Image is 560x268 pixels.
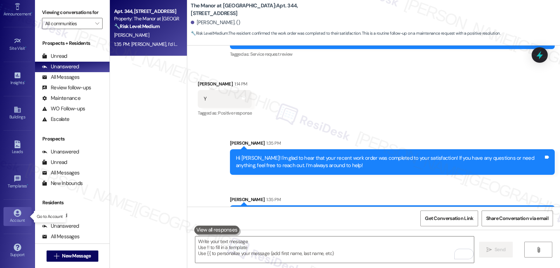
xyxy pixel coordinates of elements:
div: New Inbounds [42,180,83,187]
input: All communities [45,18,91,29]
a: Support [3,241,31,260]
div: Unread [42,53,67,60]
div: Prospects [35,135,110,143]
div: Property: The Manor at [GEOGRAPHIC_DATA] [114,15,179,22]
a: Leads [3,138,31,157]
span: • [27,183,28,187]
div: 1:35 PM [265,139,280,147]
div: Unanswered [42,148,79,156]
div: 1:14 PM [233,80,247,88]
div: Escalate [42,116,69,123]
a: Templates • [3,173,31,192]
i:  [54,253,59,259]
div: [PERSON_NAME] [230,196,555,206]
button: Send [479,242,513,257]
span: Send [495,246,505,253]
div: Unanswered [42,63,79,70]
b: The Manor at [GEOGRAPHIC_DATA]: Apt. 344, [STREET_ADDRESS] [191,2,331,17]
div: Prospects + Residents [35,40,110,47]
div: Apt. 344, [STREET_ADDRESS] [114,8,179,15]
a: Buildings [3,104,31,123]
span: Share Conversation via email [486,215,548,222]
div: Y [204,95,206,103]
div: 1:35 PM: [PERSON_NAME], I’d love to know—has your experience at [GEOGRAPHIC_DATA] at [GEOGRAPHIC_... [114,41,464,47]
span: [PERSON_NAME] [114,32,149,38]
button: Get Conversation Link [420,211,478,226]
i:  [486,247,492,253]
div: Unread [42,212,67,219]
button: Share Conversation via email [482,211,553,226]
label: Viewing conversations for [42,7,103,18]
div: Residents [35,199,110,206]
div: Hi [PERSON_NAME]! I'm glad to hear that your recent work order was completed to your satisfaction... [236,154,544,170]
button: New Message [47,250,98,262]
div: All Messages [42,169,79,177]
p: Go to Account [37,214,63,220]
div: [PERSON_NAME]. () [191,19,240,26]
div: [PERSON_NAME] [198,80,252,90]
a: Insights • [3,69,31,88]
a: Account [3,207,31,226]
div: Tagged as: [230,49,555,59]
div: All Messages [42,74,79,81]
div: Unread [42,159,67,166]
div: 1:35 PM [265,196,280,203]
div: WO Follow-ups [42,105,85,112]
span: New Message [62,252,91,260]
a: Site Visit • [3,35,31,54]
span: : The resident confirmed the work order was completed to their satisfaction. This is a routine fo... [191,30,500,37]
span: • [25,45,26,50]
span: Positive response [218,110,252,116]
strong: 🔧 Risk Level: Medium [191,30,228,36]
div: [PERSON_NAME] [230,139,555,149]
span: Service request review [250,51,293,57]
i:  [536,247,541,253]
textarea: To enrich screen reader interactions, please activate Accessibility in Grammarly extension settings [195,236,474,263]
span: Get Conversation Link [425,215,473,222]
div: Review follow-ups [42,84,91,91]
div: Tagged as: [198,108,252,118]
div: Unanswered [42,222,79,230]
strong: 🔧 Risk Level: Medium [114,23,160,29]
div: Maintenance [42,95,80,102]
span: • [24,79,25,84]
div: All Messages [42,233,79,240]
span: • [31,11,32,15]
i:  [95,21,99,26]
